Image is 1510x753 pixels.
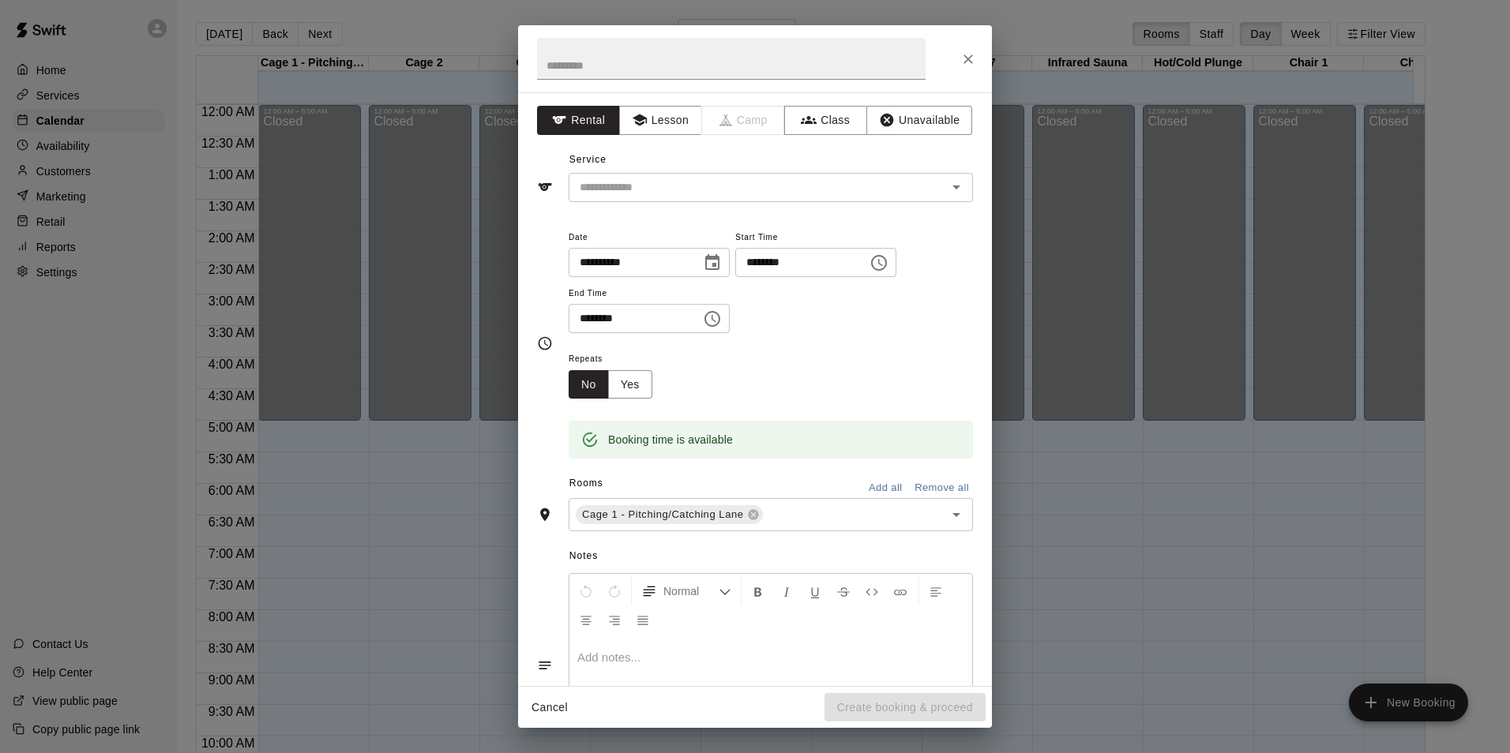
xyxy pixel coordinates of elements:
[830,577,857,605] button: Format Strikethrough
[945,504,967,526] button: Open
[911,476,973,500] button: Remove all
[954,45,982,73] button: Close
[537,179,553,195] svg: Service
[569,227,730,249] span: Date
[573,577,599,605] button: Undo
[569,478,603,489] span: Rooms
[569,544,973,569] span: Notes
[629,605,656,634] button: Justify Align
[773,577,800,605] button: Format Italics
[858,577,885,605] button: Insert Code
[863,247,895,279] button: Choose time, selected time is 11:15 AM
[784,106,867,135] button: Class
[697,247,728,279] button: Choose date, selected date is Oct 13, 2025
[537,657,553,673] svg: Notes
[735,227,896,249] span: Start Time
[569,283,730,305] span: End Time
[576,507,750,523] span: Cage 1 - Pitching/Catching Lane
[537,507,553,523] svg: Rooms
[887,577,914,605] button: Insert Link
[635,577,738,605] button: Formatting Options
[608,425,733,454] div: Booking time is available
[619,106,702,135] button: Lesson
[573,605,599,634] button: Center Align
[569,349,665,370] span: Repeats
[745,577,772,605] button: Format Bold
[569,370,609,399] button: No
[524,693,575,722] button: Cancel
[537,106,620,135] button: Rental
[569,154,607,165] span: Service
[608,370,652,399] button: Yes
[860,476,911,500] button: Add all
[576,505,763,524] div: Cage 1 - Pitching/Catching Lane
[945,176,967,198] button: Open
[601,605,628,634] button: Right Align
[601,577,628,605] button: Redo
[802,577,828,605] button: Format Underline
[866,106,972,135] button: Unavailable
[537,335,553,351] svg: Timing
[702,106,785,135] span: Camps can only be created in the Services page
[663,583,719,599] span: Normal
[697,303,728,335] button: Choose time, selected time is 11:45 AM
[569,370,652,399] div: outlined button group
[922,577,949,605] button: Left Align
